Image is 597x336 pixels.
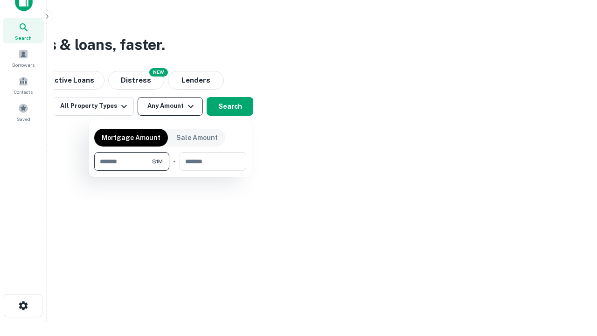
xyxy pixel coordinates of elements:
[173,152,176,171] div: -
[102,133,160,143] p: Mortgage Amount
[176,133,218,143] p: Sale Amount
[550,261,597,306] iframe: Chat Widget
[152,157,163,166] span: $1M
